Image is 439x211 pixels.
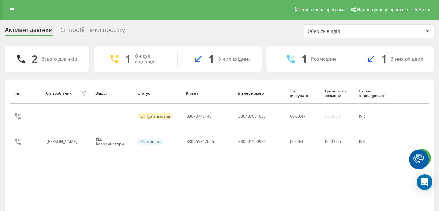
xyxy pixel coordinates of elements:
div: Співробітники проєкту [60,26,125,36]
div: Клієнт [186,91,232,96]
div: 380501190930 [238,139,266,144]
div: 00:00:00 [325,114,341,119]
div: 1 [301,53,307,65]
div: Очікує відповіді [138,113,173,119]
div: Оберіть відділ [308,29,386,34]
div: 1 [125,53,131,65]
div: 1 [381,53,387,65]
div: [PERSON_NAME] [47,139,79,144]
span: 00 [295,113,300,119]
div: : : [290,114,306,119]
span: Реферальна програма [298,7,346,12]
div: З них вхідних [391,56,423,62]
span: 00 [325,139,330,144]
div: Всього дзвінків [41,56,77,62]
div: Очікує відповіді [135,53,168,64]
div: Схема переадресації [359,89,393,98]
div: Відділ [95,91,131,96]
span: Вихід [419,7,430,12]
span: 05 [336,139,341,144]
div: 00:00:45 [290,139,318,144]
div: Розмовляє [311,56,336,62]
div: 380487051033 [238,114,266,119]
span: 00 [290,113,295,119]
div: IVR [359,139,392,144]
div: 380665817666 [187,139,214,144]
div: Тривалість розмови [325,89,353,98]
div: IVR [359,114,392,119]
div: Статус [137,91,180,96]
div: КЦ, Координатори [96,137,131,147]
div: Співробітник [46,91,72,96]
div: Активні дзвінки [5,26,53,36]
div: 1 [208,53,214,65]
span: 03 [331,139,335,144]
span: Налаштування профілю [357,7,408,12]
span: 47 [301,113,306,119]
div: Час очікування [290,89,319,98]
div: Бізнес номер [238,91,283,96]
div: З них вхідних [218,56,251,62]
div: : : [325,139,341,144]
div: 380737471481 [187,114,214,119]
div: Тип [13,91,40,96]
div: 2 [32,53,38,65]
div: Розмовляє [138,139,163,145]
div: Open Intercom Messenger [417,174,432,190]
